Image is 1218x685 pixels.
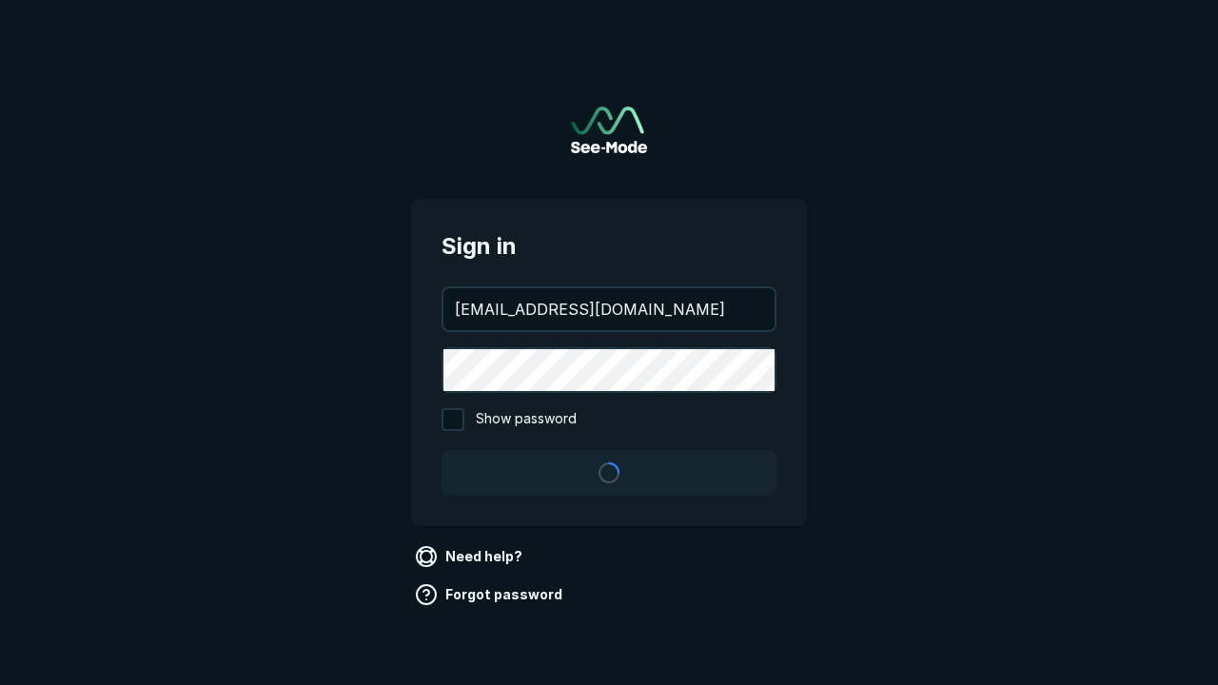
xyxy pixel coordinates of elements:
a: Need help? [411,541,530,572]
span: Sign in [442,229,776,264]
img: See-Mode Logo [571,107,647,153]
a: Forgot password [411,579,570,610]
span: Show password [476,408,577,431]
input: your@email.com [443,288,775,330]
a: Go to sign in [571,107,647,153]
